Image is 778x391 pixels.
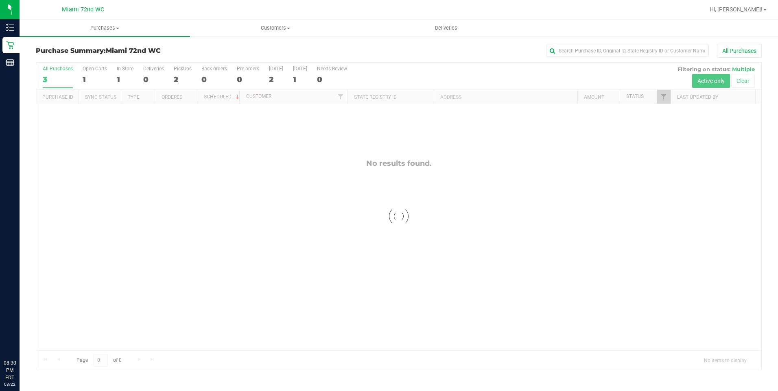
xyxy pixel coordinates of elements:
[4,381,16,387] p: 08/22
[6,41,14,49] inline-svg: Retail
[190,20,361,37] a: Customers
[6,59,14,67] inline-svg: Reports
[546,45,709,57] input: Search Purchase ID, Original ID, State Registry ID or Customer Name...
[106,47,161,54] span: Miami 72nd WC
[190,24,360,32] span: Customers
[424,24,468,32] span: Deliveries
[36,47,278,54] h3: Purchase Summary:
[4,359,16,381] p: 08:30 PM EDT
[6,24,14,32] inline-svg: Inventory
[361,20,531,37] a: Deliveries
[20,20,190,37] a: Purchases
[62,6,104,13] span: Miami 72nd WC
[20,24,190,32] span: Purchases
[710,6,763,13] span: Hi, [PERSON_NAME]!
[717,44,762,58] button: All Purchases
[8,326,33,350] iframe: Resource center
